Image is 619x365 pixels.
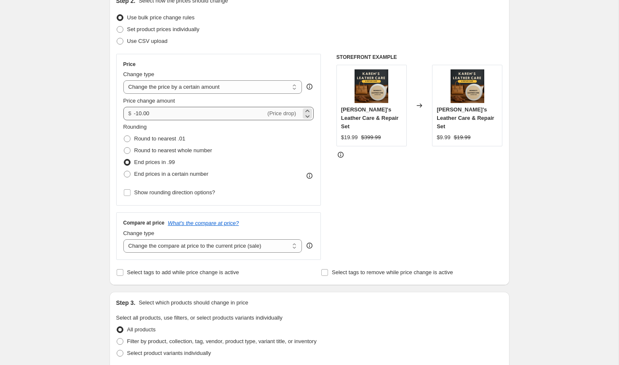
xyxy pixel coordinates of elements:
[341,106,399,130] span: [PERSON_NAME]'s Leather Care & Repair Set
[134,107,266,120] input: -10.00
[116,315,283,321] span: Select all products, use filters, or select products variants individually
[437,133,451,142] div: $9.99
[134,147,212,153] span: Round to nearest whole number
[127,38,168,44] span: Use CSV upload
[123,98,175,104] span: Price change amount
[437,106,494,130] span: [PERSON_NAME]'s Leather Care & Repair Set
[336,54,503,61] h6: STOREFRONT EXAMPLE
[123,71,155,77] span: Change type
[134,135,185,142] span: Round to nearest .01
[168,220,239,226] button: What's the compare at price?
[134,189,215,196] span: Show rounding direction options?
[305,82,314,91] div: help
[451,69,484,103] img: Copyoflarana_8_adbd0a34-7c19-4563-9739-c3c78d182492_80x.png
[127,326,156,333] span: All products
[123,230,155,236] span: Change type
[123,220,165,226] h3: Compare at price
[127,350,211,356] span: Select product variants individually
[361,133,381,142] strike: $399.99
[134,171,208,177] span: End prices in a certain number
[127,269,239,275] span: Select tags to add while price change is active
[127,14,195,21] span: Use bulk price change rules
[127,338,317,344] span: Filter by product, collection, tag, vendor, product type, variant title, or inventory
[267,110,296,116] span: (Price drop)
[123,124,147,130] span: Rounding
[341,133,358,142] div: $19.99
[134,159,175,165] span: End prices in .99
[355,69,388,103] img: Copyoflarana_8_adbd0a34-7c19-4563-9739-c3c78d182492_80x.png
[305,241,314,250] div: help
[127,26,200,32] span: Set product prices individually
[116,299,136,307] h2: Step 3.
[123,61,136,68] h3: Price
[332,269,453,275] span: Select tags to remove while price change is active
[139,299,248,307] p: Select which products should change in price
[454,133,471,142] strike: $19.99
[128,110,131,116] span: $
